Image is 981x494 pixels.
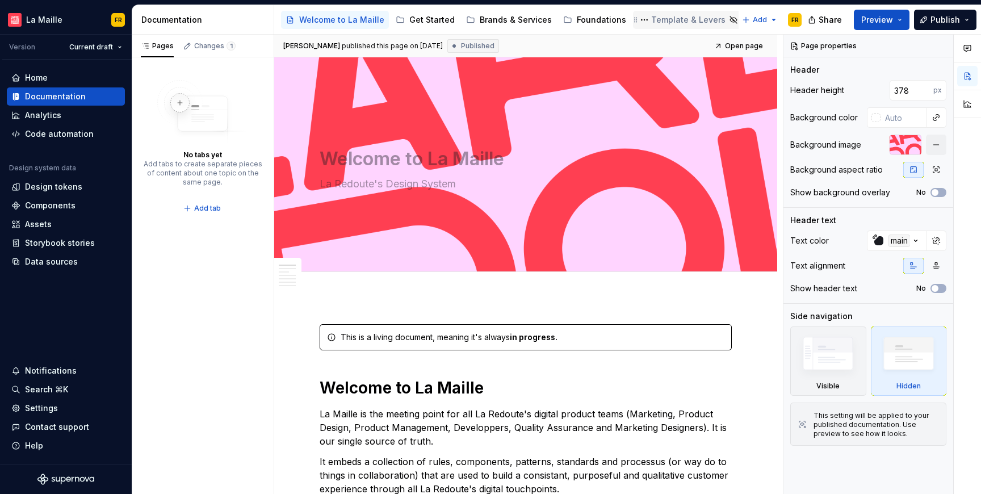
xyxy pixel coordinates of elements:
[25,219,52,230] div: Assets
[7,125,125,143] a: Code automation
[7,234,125,252] a: Storybook stories
[916,284,926,293] label: No
[790,187,890,198] div: Show background overlay
[194,204,221,213] span: Add tab
[791,15,799,24] div: FR
[7,362,125,380] button: Notifications
[409,14,455,26] div: Get Started
[867,231,927,251] button: main
[8,13,22,27] img: f15b4b9a-d43c-4bd8-bdfb-9b20b89b7814.png
[7,215,125,233] a: Assets
[790,64,819,76] div: Header
[64,39,127,55] button: Current draft
[790,311,853,322] div: Side navigation
[871,326,947,396] div: Hidden
[227,41,236,51] span: 1
[916,188,926,197] label: No
[9,43,35,52] div: Version
[790,112,858,123] div: Background color
[819,14,842,26] span: Share
[317,175,730,193] textarea: La Redoute's Design System
[577,14,626,26] div: Foundations
[711,38,768,54] a: Open page
[115,15,122,24] div: FR
[7,196,125,215] a: Components
[143,160,262,187] div: Add tabs to create separate pieces of content about one topic on the same page.
[25,256,78,267] div: Data sources
[9,164,76,173] div: Design system data
[790,326,866,396] div: Visible
[461,41,494,51] span: Published
[816,382,840,391] div: Visible
[814,411,939,438] div: This setting will be applied to your published documentation. Use preview to see how it looks.
[25,72,48,83] div: Home
[7,380,125,399] button: Search ⌘K
[25,237,95,249] div: Storybook stories
[183,150,222,160] div: No tabs yet
[790,139,861,150] div: Background image
[341,332,724,343] div: This is a living document, meaning it's always
[725,41,763,51] span: Open page
[320,378,484,397] strong: Welcome to La Maille
[7,418,125,436] button: Contact support
[25,110,61,121] div: Analytics
[194,41,236,51] div: Changes
[462,11,556,29] a: Brands & Services
[25,128,94,140] div: Code automation
[281,9,736,31] div: Page tree
[790,164,883,175] div: Background aspect ratio
[25,365,77,376] div: Notifications
[281,11,389,29] a: Welcome to La Maille
[790,260,845,271] div: Text alignment
[896,382,921,391] div: Hidden
[141,14,269,26] div: Documentation
[25,384,68,395] div: Search ⌘K
[342,41,443,51] div: published this page on [DATE]
[790,215,836,226] div: Header text
[510,332,557,342] strong: in progress.
[25,421,89,433] div: Contact support
[802,10,849,30] button: Share
[317,145,730,173] textarea: Welcome to La Maille
[25,440,43,451] div: Help
[69,43,113,52] span: Current draft
[141,41,174,51] div: Pages
[26,14,62,26] div: La Maille
[881,107,927,128] input: Auto
[933,86,942,95] p: px
[739,12,781,28] button: Add
[559,11,631,29] a: Foundations
[7,69,125,87] a: Home
[651,14,726,26] div: Template & Levers
[37,474,94,485] svg: Supernova Logo
[861,14,893,26] span: Preview
[790,85,844,96] div: Header height
[7,437,125,455] button: Help
[480,14,552,26] div: Brands & Services
[299,14,384,26] div: Welcome to La Maille
[25,403,58,414] div: Settings
[790,283,857,294] div: Show header text
[320,407,732,448] p: La Maille is the meeting point for all La Redoute's digital product teams (Marketing, Product Des...
[914,10,976,30] button: Publish
[888,235,911,247] div: main
[25,181,82,192] div: Design tokens
[930,14,960,26] span: Publish
[890,80,933,101] input: Auto
[7,87,125,106] a: Documentation
[790,235,829,246] div: Text color
[753,15,767,24] span: Add
[180,200,226,216] button: Add tab
[283,41,340,51] span: [PERSON_NAME]
[7,178,125,196] a: Design tokens
[7,253,125,271] a: Data sources
[25,200,76,211] div: Components
[2,7,129,32] button: La MailleFR
[25,91,86,102] div: Documentation
[633,11,743,29] a: Template & Levers
[7,399,125,417] a: Settings
[391,11,459,29] a: Get Started
[854,10,909,30] button: Preview
[7,106,125,124] a: Analytics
